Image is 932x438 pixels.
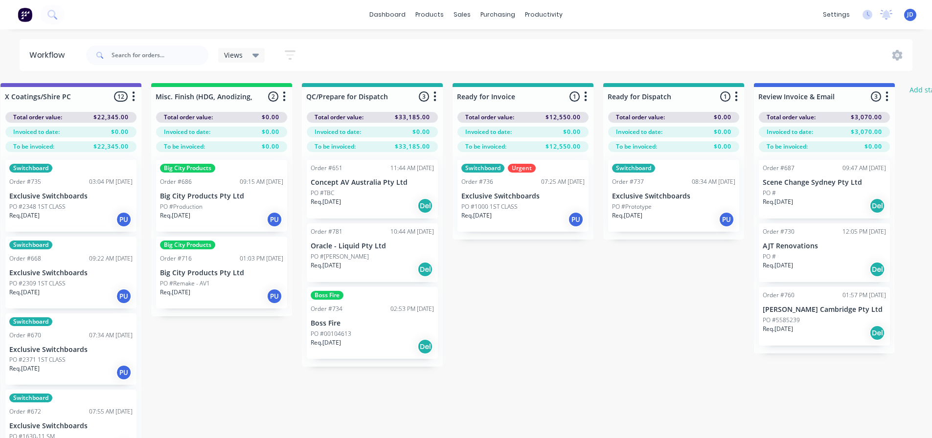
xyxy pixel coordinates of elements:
[763,261,793,270] p: Req. [DATE]
[89,331,133,340] div: 07:34 AM [DATE]
[417,262,433,277] div: Del
[311,178,434,187] p: Concept AV Australia Pty Ltd
[160,192,283,200] p: Big City Products Pty Ltd
[541,177,585,186] div: 07:25 AM [DATE]
[164,142,205,151] span: To be invoiced:
[9,177,41,186] div: Order #735
[240,177,283,186] div: 09:15 AM [DATE]
[869,262,885,277] div: Del
[18,7,32,22] img: Factory
[9,407,41,416] div: Order #672
[763,178,886,187] p: Scene Change Sydney Pty Ltd
[568,212,584,227] div: PU
[93,142,129,151] span: $22,345.00
[767,128,813,136] span: Invoiced to date:
[13,142,54,151] span: To be invoiced:
[864,142,882,151] span: $0.00
[240,254,283,263] div: 01:03 PM [DATE]
[311,164,342,173] div: Order #651
[612,177,644,186] div: Order #737
[818,7,855,22] div: settings
[160,254,192,263] div: Order #716
[315,128,361,136] span: Invoiced to date:
[461,202,518,211] p: PO #1000 1ST CLASS
[13,113,62,122] span: Total order value:
[390,305,434,313] div: 02:53 PM [DATE]
[869,325,885,341] div: Del
[311,261,341,270] p: Req. [DATE]
[763,164,795,173] div: Order #687
[89,407,133,416] div: 07:55 AM [DATE]
[767,113,816,122] span: Total order value:
[763,291,795,300] div: Order #760
[160,279,210,288] p: PO #Remake - AV1
[763,306,886,314] p: [PERSON_NAME] Cambridge Pty Ltd
[156,237,287,308] div: Big City ProductsOrder #71601:03 PM [DATE]Big City Products Pty LtdPO #Remake - AV1Req.[DATE]PU
[546,142,581,151] span: $12,550.00
[546,113,581,122] span: $12,550.00
[851,113,882,122] span: $3,070.00
[156,160,287,232] div: Big City ProductsOrder #68609:15 AM [DATE]Big City Products Pty LtdPO #ProductionReq.[DATE]PU
[160,177,192,186] div: Order #686
[461,164,504,173] div: Switchboard
[311,252,369,261] p: PO #[PERSON_NAME]
[164,128,210,136] span: Invoiced to date:
[869,198,885,214] div: Del
[116,365,132,380] div: PU
[417,339,433,354] div: Del
[160,202,203,211] p: PO #Production
[5,160,136,232] div: SwitchboardOrder #73503:04 PM [DATE]Exclusive SwitchboardsPO #2348 1ST CLASSReq.[DATE]PU
[160,269,283,277] p: Big City Products Pty Ltd
[111,128,129,136] span: $0.00
[9,364,40,373] p: Req. [DATE]
[9,164,52,173] div: Switchboard
[763,242,886,250] p: AJT Renovations
[89,177,133,186] div: 03:04 PM [DATE]
[5,237,136,308] div: SwitchboardOrder #66809:22 AM [DATE]Exclusive SwitchboardsPO #2309 1ST CLASSReq.[DATE]PU
[93,113,129,122] span: $22,345.00
[89,254,133,263] div: 09:22 AM [DATE]
[9,422,133,430] p: Exclusive Switchboards
[9,279,66,288] p: PO #2309 1ST CLASS
[311,227,342,236] div: Order #781
[612,202,652,211] p: PO #Prototype
[842,164,886,173] div: 09:47 AM [DATE]
[311,197,341,206] p: Req. [DATE]
[311,338,341,347] p: Req. [DATE]
[714,142,731,151] span: $0.00
[465,142,506,151] span: To be invoiced:
[9,394,52,402] div: Switchboard
[307,160,438,219] div: Order #65111:44 AM [DATE]Concept AV Australia Pty LtdPO #TBCReq.[DATE]Del
[9,288,40,297] p: Req. [DATE]
[160,241,215,249] div: Big City Products
[714,113,731,122] span: $0.00
[714,128,731,136] span: $0.00
[311,242,434,250] p: Oracle - Liquid Pty Ltd
[763,325,793,333] p: Req. [DATE]
[410,7,449,22] div: products
[612,164,655,173] div: Switchboard
[311,189,334,197] p: PO #TBC
[9,192,133,200] p: Exclusive Switchboards
[759,287,890,346] div: Order #76001:57 PM [DATE][PERSON_NAME] Cambridge Pty LtdPO #5585239Req.[DATE]Del
[449,7,476,22] div: sales
[461,192,585,200] p: Exclusive Switchboards
[763,316,800,325] p: PO #5585239
[9,317,52,326] div: Switchboard
[842,291,886,300] div: 01:57 PM [DATE]
[311,291,343,300] div: Boss Fire
[29,49,69,61] div: Workflow
[563,128,581,136] span: $0.00
[364,7,410,22] a: dashboard
[763,189,776,197] p: PO #
[224,50,243,60] span: Views
[311,305,342,313] div: Order #734
[9,269,133,277] p: Exclusive Switchboards
[307,223,438,282] div: Order #78110:44 AM [DATE]Oracle - Liquid Pty LtdPO #[PERSON_NAME]Req.[DATE]Del
[116,288,132,304] div: PU
[692,177,735,186] div: 08:34 AM [DATE]
[9,211,40,220] p: Req. [DATE]
[907,10,913,19] span: JD
[395,113,430,122] span: $33,185.00
[13,128,60,136] span: Invoiced to date:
